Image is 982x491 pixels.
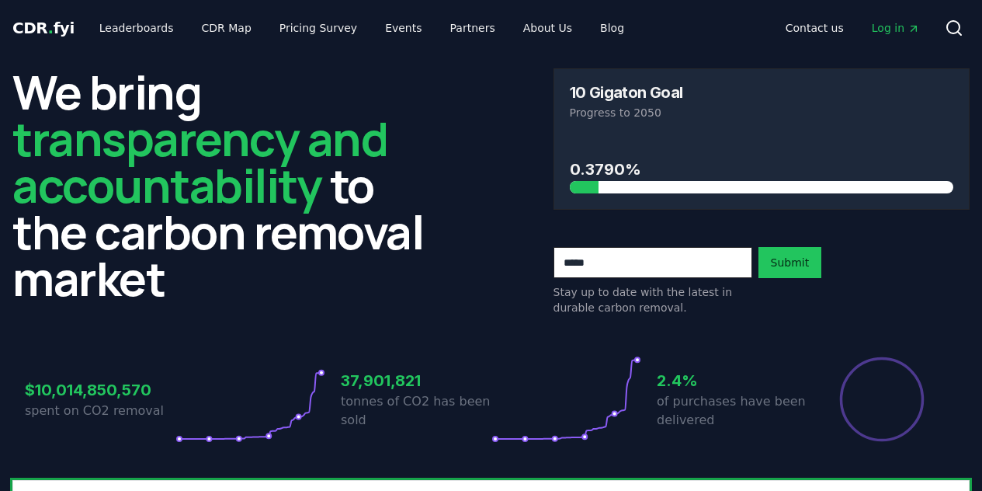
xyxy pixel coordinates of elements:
[773,14,856,42] a: Contact us
[189,14,264,42] a: CDR Map
[87,14,637,42] nav: Main
[570,158,954,181] h3: 0.3790%
[12,19,75,37] span: CDR fyi
[12,68,429,301] h2: We bring to the carbon removal market
[373,14,434,42] a: Events
[511,14,585,42] a: About Us
[267,14,370,42] a: Pricing Survey
[25,402,175,420] p: spent on CO2 removal
[588,14,637,42] a: Blog
[758,247,822,278] button: Submit
[657,392,807,430] p: of purchases have been delivered
[657,369,807,392] h3: 2.4%
[341,392,491,430] p: tonnes of CO2 has been sold
[872,20,920,36] span: Log in
[570,105,954,120] p: Progress to 2050
[838,356,925,443] div: Percentage of sales delivered
[773,14,932,42] nav: Main
[12,106,387,217] span: transparency and accountability
[87,14,186,42] a: Leaderboards
[859,14,932,42] a: Log in
[553,284,752,315] p: Stay up to date with the latest in durable carbon removal.
[12,17,75,39] a: CDR.fyi
[341,369,491,392] h3: 37,901,821
[25,378,175,402] h3: $10,014,850,570
[570,85,683,100] h3: 10 Gigaton Goal
[48,19,54,37] span: .
[438,14,508,42] a: Partners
